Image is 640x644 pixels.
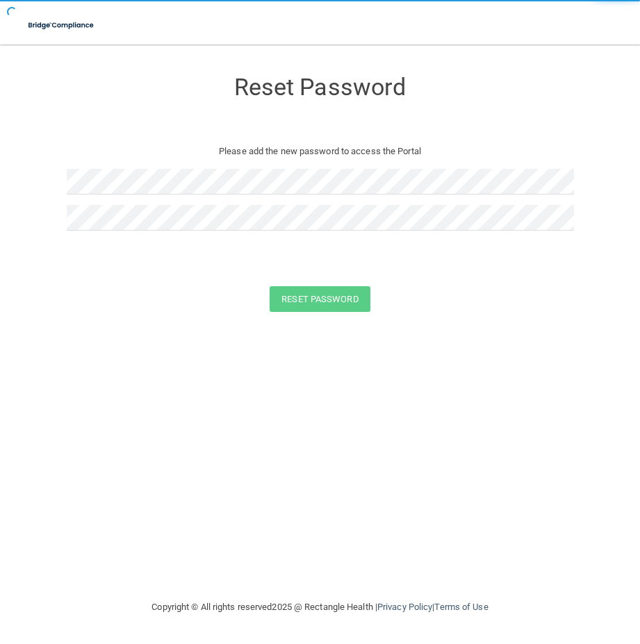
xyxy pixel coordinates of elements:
a: Terms of Use [434,602,488,612]
p: Please add the new password to access the Portal [77,143,564,160]
div: Copyright © All rights reserved 2025 @ Rectangle Health | | [67,585,574,629]
a: Privacy Policy [377,602,432,612]
h3: Reset Password [67,74,574,100]
img: bridge_compliance_login_screen.278c3ca4.svg [21,11,102,40]
button: Reset Password [270,286,370,312]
